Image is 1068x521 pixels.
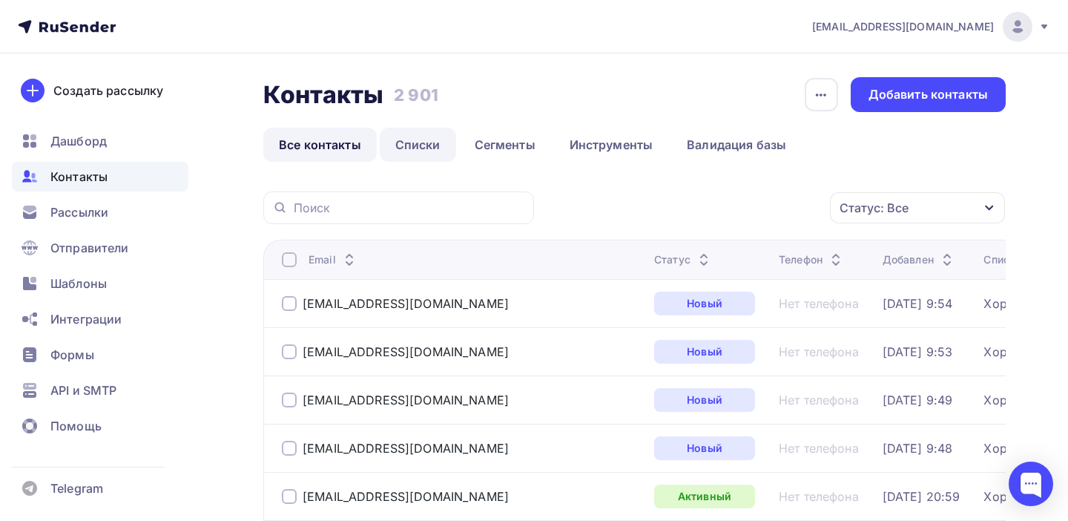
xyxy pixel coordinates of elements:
div: Добавлен [883,252,956,267]
span: API и SMTP [50,381,116,399]
a: Нет телефона [779,441,859,456]
a: Формы [12,340,188,370]
a: Рассылки [12,197,188,227]
a: [EMAIL_ADDRESS][DOMAIN_NAME] [812,12,1050,42]
a: Инструменты [554,128,669,162]
span: Telegram [50,479,103,497]
a: Новый [654,388,755,412]
a: Списки [380,128,456,162]
a: [EMAIL_ADDRESS][DOMAIN_NAME] [303,296,509,311]
a: [EMAIL_ADDRESS][DOMAIN_NAME] [303,441,509,456]
a: Шаблоны [12,269,188,298]
a: [DATE] 9:54 [883,296,953,311]
a: [DATE] 9:53 [883,344,953,359]
a: [EMAIL_ADDRESS][DOMAIN_NAME] [303,393,509,407]
a: [DATE] 9:49 [883,393,953,407]
a: Отправители [12,233,188,263]
h3: 2 901 [394,85,438,105]
span: Дашборд [50,132,107,150]
span: Формы [50,346,94,364]
a: Нет телефона [779,344,859,359]
a: Нет телефона [779,489,859,504]
a: Контакты [12,162,188,191]
a: Хореография1 [983,441,1067,456]
a: Нет телефона [779,393,859,407]
span: Рассылки [50,203,108,221]
a: Хореография1 [983,393,1067,407]
a: [DATE] 20:59 [883,489,960,504]
div: Статус [654,252,713,267]
a: Дашборд [12,126,188,156]
a: Новый [654,436,755,460]
input: Поиск [294,200,525,216]
div: Email [309,252,358,267]
a: Валидация базы [671,128,802,162]
a: Нет телефона [779,296,859,311]
a: Новый [654,292,755,315]
span: Контакты [50,168,108,186]
span: Отправители [50,239,129,257]
div: Создать рассылку [53,82,163,99]
div: Телефон [779,252,845,267]
div: Добавить контакты [868,86,988,103]
a: Активный [654,485,755,508]
span: Интеграции [50,310,122,328]
a: [EMAIL_ADDRESS][DOMAIN_NAME] [303,489,509,504]
a: Сегменты [459,128,551,162]
div: Статус: Все [840,199,909,217]
span: Помощь [50,417,102,435]
span: [EMAIL_ADDRESS][DOMAIN_NAME] [812,19,994,34]
a: Хореография1 [983,296,1067,311]
div: Списки [983,252,1021,267]
a: [EMAIL_ADDRESS][DOMAIN_NAME] [303,344,509,359]
a: Хореография1 [983,489,1067,504]
a: Хореография1 [983,344,1067,359]
h2: Контакты [263,80,383,110]
span: Шаблоны [50,275,107,292]
a: Новый [654,340,755,364]
a: Все контакты [263,128,377,162]
a: [DATE] 9:48 [883,441,953,456]
button: Статус: Все [829,191,1006,224]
